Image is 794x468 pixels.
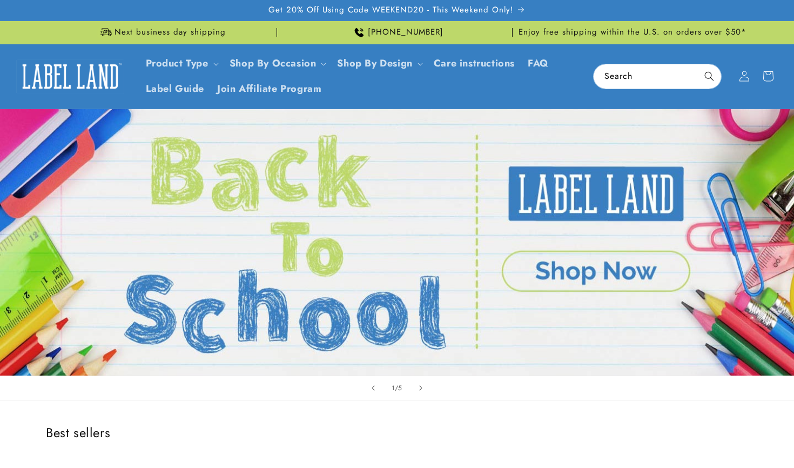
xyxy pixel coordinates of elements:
div: Announcement [517,21,748,44]
div: Announcement [46,21,277,44]
a: Label Guide [139,76,211,102]
a: Join Affiliate Program [211,76,328,102]
a: Care instructions [427,51,521,76]
span: 1 [392,383,395,393]
span: Join Affiliate Program [217,83,321,95]
summary: Product Type [139,51,223,76]
summary: Shop By Occasion [223,51,331,76]
button: Next slide [409,376,433,400]
h2: Best sellers [46,424,748,441]
span: Get 20% Off Using Code WEEKEND20 - This Weekend Only! [268,5,514,16]
span: 5 [398,383,402,393]
span: Next business day shipping [115,27,226,38]
a: FAQ [521,51,555,76]
a: Shop By Design [337,56,412,70]
span: FAQ [528,57,549,70]
a: Label Land [12,56,129,97]
button: Search [697,64,721,88]
button: Previous slide [361,376,385,400]
span: Shop By Occasion [230,57,317,70]
img: Label Land [16,59,124,93]
span: [PHONE_NUMBER] [368,27,443,38]
span: Label Guide [146,83,205,95]
span: Care instructions [434,57,515,70]
a: Product Type [146,56,208,70]
summary: Shop By Design [331,51,427,76]
div: Announcement [281,21,513,44]
span: Enjoy free shipping within the U.S. on orders over $50* [519,27,746,38]
span: / [395,383,399,393]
